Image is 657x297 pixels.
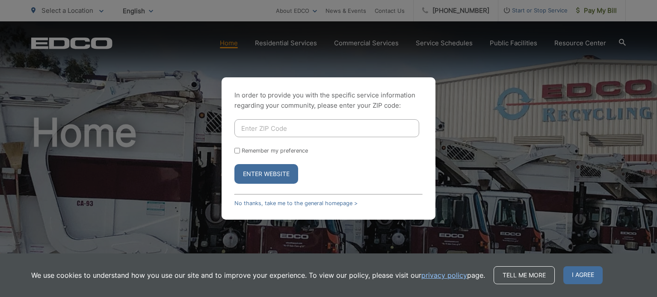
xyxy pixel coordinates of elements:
[563,266,603,284] span: I agree
[234,90,423,111] p: In order to provide you with the specific service information regarding your community, please en...
[234,164,298,184] button: Enter Website
[494,266,555,284] a: Tell me more
[234,200,358,206] a: No thanks, take me to the general homepage >
[242,147,308,154] label: Remember my preference
[234,119,419,137] input: Enter ZIP Code
[31,270,485,280] p: We use cookies to understand how you use our site and to improve your experience. To view our pol...
[421,270,467,280] a: privacy policy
